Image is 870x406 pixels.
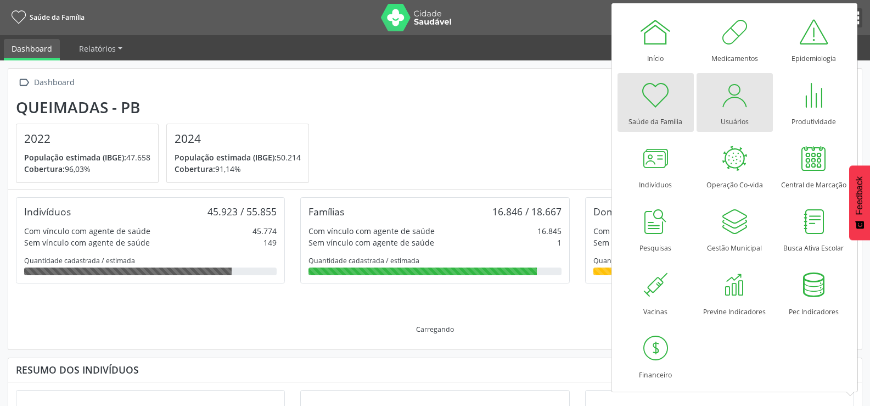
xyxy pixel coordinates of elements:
div: Dashboard [32,75,76,91]
a: Saúde da Família [8,8,85,26]
a: Dashboard [4,39,60,60]
a: Vacinas [618,263,694,322]
a: Central de Marcação [776,136,852,195]
span: População estimada (IBGE): [24,152,126,163]
div: Indivíduos [24,205,71,218]
a: Saúde da Família [618,73,694,132]
span: Cobertura: [24,164,65,174]
div: Quantidade cadastrada / estimada [308,256,561,265]
div: Domicílios [593,205,639,218]
p: 96,03% [24,163,150,175]
div: Sem vínculo com agente de saúde [593,237,719,248]
a: Operação Co-vida [697,136,773,195]
div: Quantidade cadastrada / estimada [24,256,277,265]
div: Famílias [308,205,344,218]
h4: 2024 [175,132,301,146]
a: Indivíduos [618,136,694,195]
h4: 2022 [24,132,150,146]
div: 45.774 [252,225,277,237]
div: Sem vínculo com agente de saúde [24,237,150,248]
div: 149 [263,237,277,248]
a: Início [618,10,694,69]
span: Cobertura: [175,164,215,174]
span: Relatórios [79,43,116,54]
div: Com vínculo com agente de saúde [593,225,720,237]
div: 16.846 / 18.667 [492,205,562,218]
span: Saúde da Família [30,13,85,22]
a: Financeiro [618,326,694,385]
a: Pesquisas [618,199,694,258]
div: Quantidade cadastrada / estimada [593,256,846,265]
a: Relatórios [71,39,130,58]
a: Pec Indicadores [776,263,852,322]
div: Com vínculo com agente de saúde [24,225,150,237]
a:  Dashboard [16,75,76,91]
a: Medicamentos [697,10,773,69]
div: 45.923 / 55.855 [207,205,277,218]
a: Produtividade [776,73,852,132]
a: Usuários [697,73,773,132]
i:  [16,75,32,91]
p: 47.658 [24,152,150,163]
div: Carregando [416,325,454,334]
a: Busca Ativa Escolar [776,199,852,258]
div: 1 [557,237,562,248]
div: Queimadas - PB [16,98,317,116]
button: Feedback - Mostrar pesquisa [849,165,870,240]
span: Feedback [855,176,865,215]
p: 50.214 [175,152,301,163]
div: Com vínculo com agente de saúde [308,225,435,237]
div: 16.845 [537,225,562,237]
div: Resumo dos indivíduos [16,364,854,376]
p: 91,14% [175,163,301,175]
a: Gestão Municipal [697,199,773,258]
a: Epidemiologia [776,10,852,69]
a: Previne Indicadores [697,263,773,322]
span: População estimada (IBGE): [175,152,277,163]
div: Sem vínculo com agente de saúde [308,237,434,248]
